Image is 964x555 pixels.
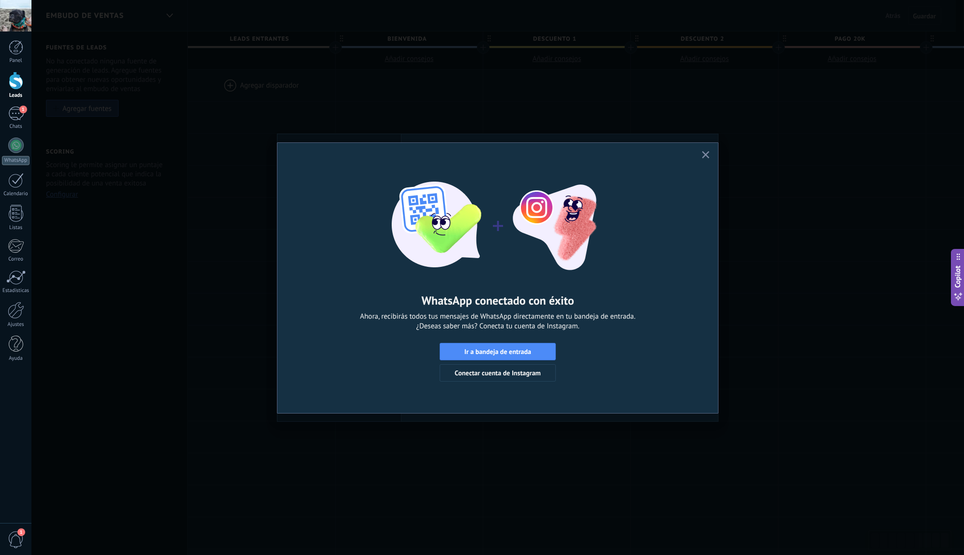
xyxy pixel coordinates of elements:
img: wa-lite-feat-instagram-success.png [391,157,604,274]
button: Conectar cuenta de Instagram [440,364,556,382]
div: Correo [2,256,30,262]
div: Panel [2,58,30,64]
span: 1 [17,528,25,536]
button: Ir a bandeja de entrada [440,343,556,360]
div: Estadísticas [2,288,30,294]
div: Chats [2,123,30,130]
div: Calendario [2,191,30,197]
span: Ahora, recibirás todos tus mensajes de WhatsApp directamente en tu bandeja de entrada. ¿Deseas sa... [360,312,636,331]
div: Listas [2,225,30,231]
span: Conectar cuenta de Instagram [455,370,541,376]
span: Copilot [953,266,963,288]
div: Leads [2,92,30,99]
span: Ir a bandeja de entrada [464,348,531,355]
span: 1 [19,106,27,113]
div: WhatsApp [2,156,30,165]
h2: WhatsApp conectado con éxito [421,293,574,308]
div: Ayuda [2,355,30,362]
div: Ajustes [2,322,30,328]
